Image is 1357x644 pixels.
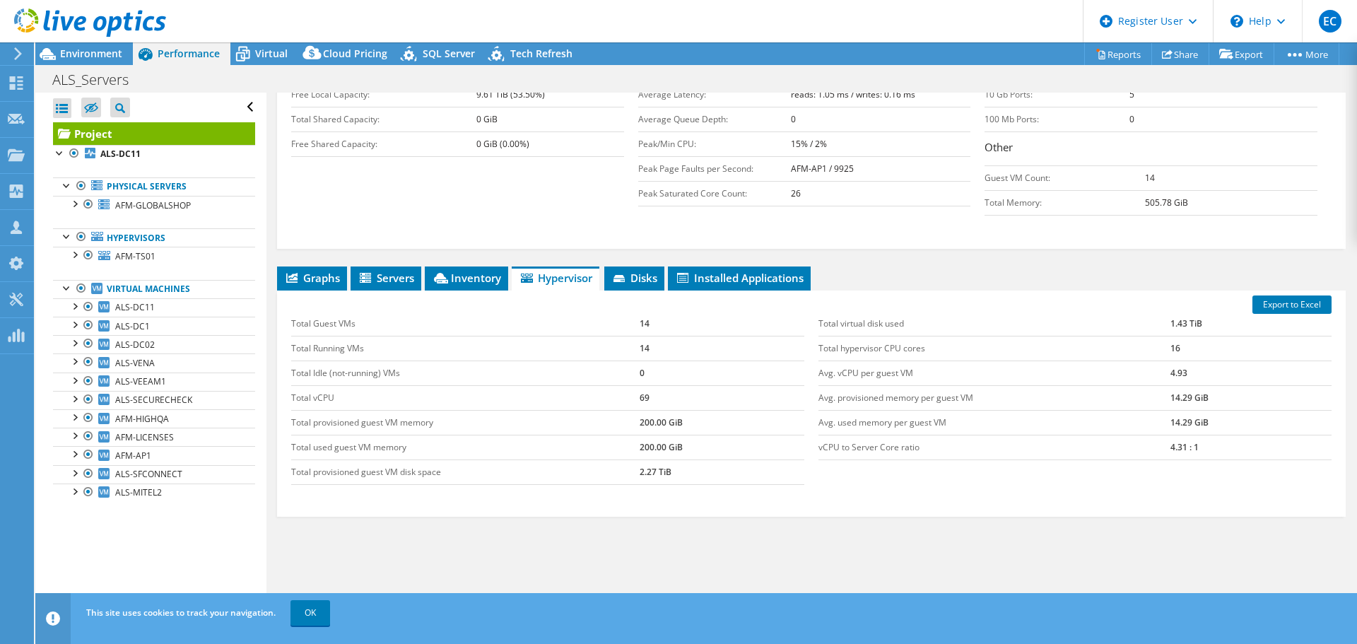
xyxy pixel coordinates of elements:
[640,410,804,435] td: 200.00 GiB
[255,47,288,60] span: Virtual
[60,47,122,60] span: Environment
[611,271,657,285] span: Disks
[115,468,182,480] span: ALS-SFCONNECT
[53,317,255,335] a: ALS-DC1
[158,47,220,60] span: Performance
[1084,43,1152,65] a: Reports
[53,298,255,317] a: ALS-DC11
[115,486,162,498] span: ALS-MITEL2
[675,271,804,285] span: Installed Applications
[1145,197,1188,209] b: 505.78 GiB
[638,82,791,107] td: Average Latency:
[640,336,804,361] td: 14
[1209,43,1274,65] a: Export
[53,409,255,428] a: AFM-HIGHQA
[818,410,1170,435] td: Avg. used memory per guest VM
[638,107,791,131] td: Average Queue Depth:
[432,271,501,285] span: Inventory
[53,391,255,409] a: ALS-SECURECHECK
[53,122,255,145] a: Project
[791,88,915,100] b: reads: 1.05 ms / writes: 0.16 ms
[53,228,255,247] a: Hypervisors
[115,250,155,262] span: AFM-TS01
[115,320,150,332] span: ALS-DC1
[291,131,476,156] td: Free Shared Capacity:
[291,385,640,410] td: Total vCPU
[291,336,640,361] td: Total Running VMs
[53,177,255,196] a: Physical Servers
[985,139,1317,158] h3: Other
[358,271,414,285] span: Servers
[291,459,640,484] td: Total provisioned guest VM disk space
[985,82,1129,107] td: 10 Gb Ports:
[46,72,151,88] h1: ALS_Servers
[1170,361,1332,385] td: 4.93
[638,131,791,156] td: Peak/Min CPU:
[476,88,545,100] b: 9.61 TiB (53.50%)
[985,165,1145,190] td: Guest VM Count:
[640,435,804,459] td: 200.00 GiB
[323,47,387,60] span: Cloud Pricing
[1170,410,1332,435] td: 14.29 GiB
[115,199,191,211] span: AFM-GLOBALSHOP
[100,148,141,160] b: ALS-DC11
[53,280,255,298] a: Virtual Machines
[519,271,592,285] span: Hypervisor
[115,413,169,425] span: AFM-HIGHQA
[818,336,1170,361] td: Total hypervisor CPU cores
[115,301,155,313] span: ALS-DC11
[53,465,255,484] a: ALS-SFCONNECT
[53,484,255,502] a: ALS-MITEL2
[1252,295,1332,314] a: Export to Excel
[423,47,475,60] span: SQL Server
[638,156,791,181] td: Peak Page Faults per Second:
[53,196,255,214] a: AFM-GLOBALSHOP
[291,82,476,107] td: Free Local Capacity:
[115,394,192,406] span: ALS-SECURECHECK
[638,181,791,206] td: Peak Saturated Core Count:
[791,187,801,199] b: 26
[818,435,1170,459] td: vCPU to Server Core ratio
[510,47,572,60] span: Tech Refresh
[290,600,330,626] a: OK
[640,459,804,484] td: 2.27 TiB
[791,138,827,150] b: 15% / 2%
[53,247,255,265] a: AFM-TS01
[985,190,1145,215] td: Total Memory:
[476,113,498,125] b: 0 GiB
[1145,172,1155,184] b: 14
[53,446,255,464] a: AFM-AP1
[291,435,640,459] td: Total used guest VM memory
[1170,435,1332,459] td: 4.31 : 1
[640,361,804,385] td: 0
[291,107,476,131] td: Total Shared Capacity:
[985,107,1129,131] td: 100 Mb Ports:
[284,271,340,285] span: Graphs
[791,113,796,125] b: 0
[1170,336,1332,361] td: 16
[1274,43,1339,65] a: More
[115,450,151,462] span: AFM-AP1
[791,163,854,175] b: AFM-AP1 / 9925
[1129,113,1134,125] b: 0
[115,357,155,369] span: ALS-VENA
[476,138,529,150] b: 0 GiB (0.00%)
[291,312,640,336] td: Total Guest VMs
[818,312,1170,336] td: Total virtual disk used
[1170,385,1332,410] td: 14.29 GiB
[640,312,804,336] td: 14
[115,375,166,387] span: ALS-VEEAM1
[53,373,255,391] a: ALS-VEEAM1
[1170,312,1332,336] td: 1.43 TiB
[1319,10,1341,33] span: EC
[53,353,255,372] a: ALS-VENA
[1129,88,1134,100] b: 5
[291,410,640,435] td: Total provisioned guest VM memory
[86,607,276,619] span: This site uses cookies to track your navigation.
[1230,15,1243,28] svg: \n
[115,339,155,351] span: ALS-DC02
[53,145,255,163] a: ALS-DC11
[818,361,1170,385] td: Avg. vCPU per guest VM
[818,385,1170,410] td: Avg. provisioned memory per guest VM
[640,385,804,410] td: 69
